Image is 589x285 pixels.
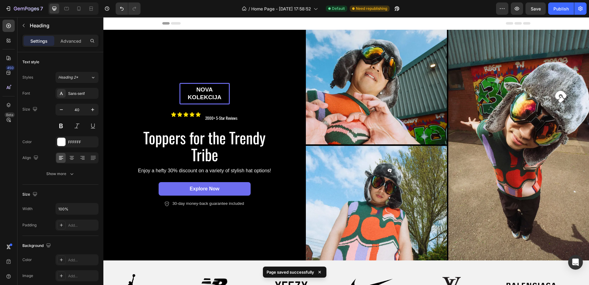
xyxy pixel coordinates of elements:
div: Beta [5,112,15,117]
span: / [248,6,250,12]
div: Show more [46,171,75,177]
button: Save [525,2,546,15]
span: Save [531,6,541,11]
div: Image [22,273,33,279]
p: Heading [30,22,96,29]
div: Align [22,154,40,162]
span: Heading 2* [58,75,78,80]
div: Width [22,206,33,212]
div: Open Intercom Messenger [568,255,583,270]
div: Size [22,190,39,199]
button: 7 [2,2,46,15]
div: Add... [68,257,97,263]
span: Need republishing [356,6,387,11]
iframe: Design area [103,17,589,285]
div: FFFFFF [68,139,97,145]
div: Color [22,139,32,145]
p: Advanced [60,38,81,44]
img: [object Object] [87,260,129,278]
div: Sans-serif [68,91,97,96]
div: Add... [68,273,97,279]
p: Settings [30,38,48,44]
img: [object Object] [241,261,294,277]
div: Add... [68,223,97,228]
img: [object Object] [6,257,50,281]
button: Show more [22,168,98,179]
div: Publish [553,6,569,12]
span: Home Page - [DATE] 17:58:52 [251,6,311,12]
div: Padding [22,222,37,228]
div: Background [22,242,52,250]
input: Auto [56,203,98,214]
div: Color [22,257,32,263]
p: 7 [40,5,43,12]
div: Undo/Redo [116,2,141,15]
div: 450 [6,65,15,70]
div: Size [22,105,39,114]
img: [object Object] [400,263,456,275]
div: Styles [22,75,33,80]
img: [object Object] [171,260,205,278]
div: Font [22,91,30,96]
p: Page saved successfully [267,269,314,275]
span: Default [332,6,345,11]
button: Heading 2* [56,72,98,83]
button: Publish [548,2,574,15]
img: [object Object] [333,260,363,278]
div: Text style [22,59,39,65]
